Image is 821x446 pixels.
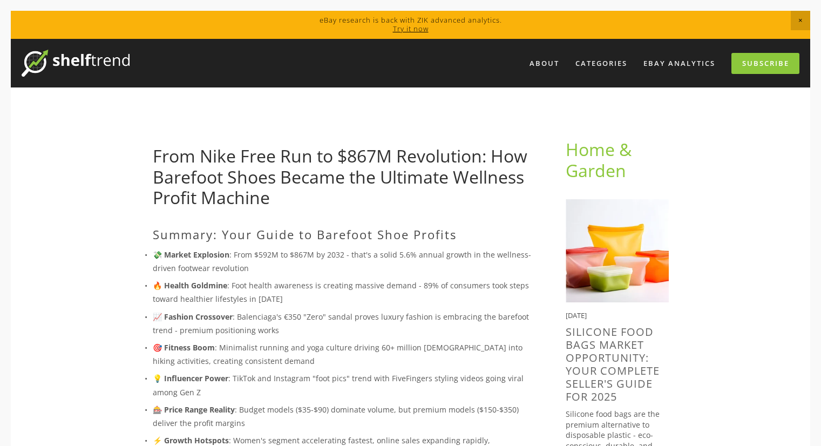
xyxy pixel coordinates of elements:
a: About [523,55,566,72]
p: : Foot health awareness is creating massive demand - 89% of consumers took steps toward healthier... [153,279,531,306]
strong: 🎯 Fitness Boom [153,342,215,353]
a: Home & Garden [566,138,636,181]
p: : TikTok and Instagram "foot pics" trend with FiveFingers styling videos going viral among Gen Z [153,371,531,398]
p: : From $592M to $867M by 2032 - that's a solid 5.6% annual growth in the wellness-driven footwear... [153,248,531,275]
strong: 📈 Fashion Crossover [153,312,233,322]
a: Silicone Food Bags Market Opportunity: Your Complete Seller's Guide for 2025 [566,325,660,404]
p: : Balenciaga's €350 "Zero" sandal proves luxury fashion is embracing the barefoot trend - premium... [153,310,531,337]
h2: Summary: Your Guide to Barefoot Shoe Profits [153,227,531,241]
img: Silicone Food Bags Market Opportunity: Your Complete Seller's Guide for 2025 [566,199,669,302]
strong: 💸 Market Explosion [153,249,229,260]
a: From Nike Free Run to $867M Revolution: How Barefoot Shoes Became the Ultimate Wellness Profit Ma... [153,144,527,209]
strong: 🎰 Price Range Reality [153,404,235,415]
strong: ⚡ Growth Hotspots [153,435,229,445]
strong: 💡 Influencer Power [153,373,228,383]
a: Try it now [393,24,429,33]
a: Subscribe [731,53,799,74]
img: ShelfTrend [22,50,130,77]
div: Categories [568,55,634,72]
time: [DATE] [566,310,587,320]
span: Close Announcement [791,11,810,30]
p: : Budget models ($35-$90) dominate volume, but premium models ($150-$350) deliver the profit margins [153,403,531,430]
strong: 🔥 Health Goldmine [153,280,227,290]
a: eBay Analytics [636,55,722,72]
p: : Minimalist running and yoga culture driving 60+ million [DEMOGRAPHIC_DATA] into hiking activiti... [153,341,531,368]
